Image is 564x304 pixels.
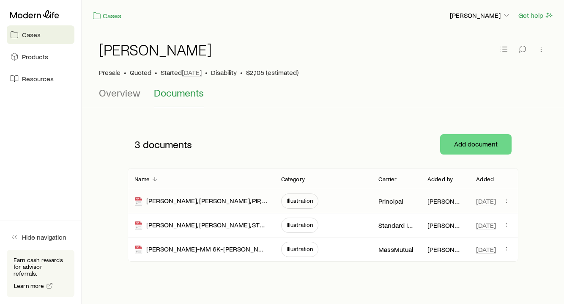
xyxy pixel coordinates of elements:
[134,221,267,230] div: [PERSON_NAME], [PERSON_NAME], STND, MJRRD
[427,245,463,254] p: [PERSON_NAME]
[134,196,267,206] div: [PERSON_NAME], [PERSON_NAME], PIP, MJRRD
[440,134,512,155] button: Add document
[7,25,74,44] a: Cases
[7,228,74,246] button: Hide navigation
[7,250,74,297] div: Earn cash rewards for advisor referrals.Learn more
[450,11,511,19] p: [PERSON_NAME]
[427,197,463,205] p: [PERSON_NAME]
[155,68,157,77] span: •
[99,87,140,99] span: Overview
[182,68,202,77] span: [DATE]
[22,53,48,61] span: Products
[7,69,74,88] a: Resources
[99,41,212,58] h1: [PERSON_NAME]
[281,176,305,182] p: Category
[476,197,496,205] span: [DATE]
[427,221,463,229] p: [PERSON_NAME]
[476,176,494,182] p: Added
[134,176,150,182] p: Name
[287,246,313,252] span: Illustration
[476,221,496,229] span: [DATE]
[211,68,237,77] span: Disability
[378,176,397,182] p: Carrier
[518,11,554,20] button: Get help
[92,11,122,21] a: Cases
[143,138,192,150] span: documents
[476,245,496,254] span: [DATE]
[449,11,511,21] button: [PERSON_NAME]
[14,283,44,289] span: Learn more
[22,30,41,39] span: Cases
[134,138,140,150] span: 3
[378,245,413,254] p: MassMutual
[134,245,267,254] div: [PERSON_NAME]-MM 6K-[PERSON_NAME]
[154,87,204,99] span: Documents
[205,68,208,77] span: •
[99,87,547,107] div: Case details tabs
[287,197,313,204] span: Illustration
[124,68,126,77] span: •
[378,221,413,229] p: Standard Insurance Company
[246,68,298,77] span: $2,105 (estimated)
[22,75,54,83] span: Resources
[14,257,68,277] p: Earn cash rewards for advisor referrals.
[427,176,453,182] p: Added by
[287,221,313,228] span: Illustration
[378,197,403,205] p: Principal
[130,68,151,77] span: Quoted
[161,68,202,77] p: Started
[7,47,74,66] a: Products
[22,233,66,241] span: Hide navigation
[240,68,243,77] span: •
[99,68,120,77] p: Presale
